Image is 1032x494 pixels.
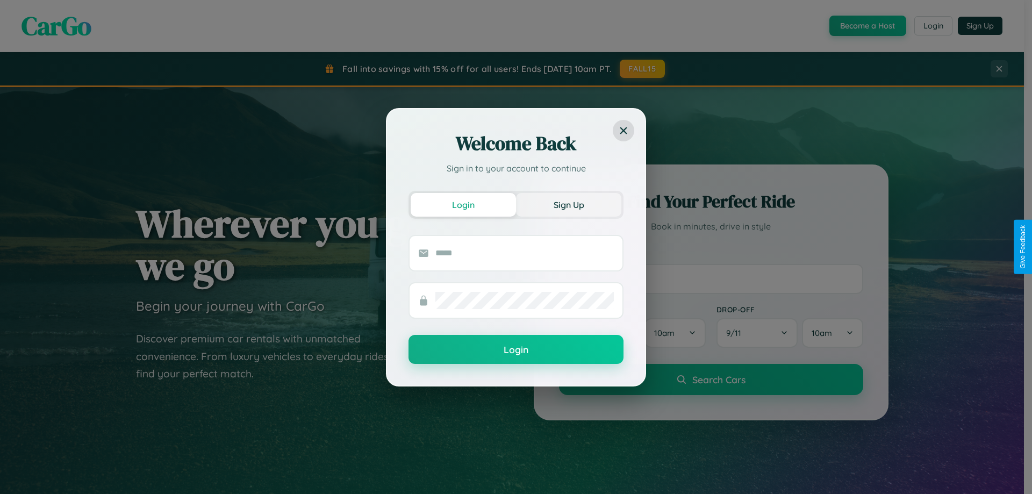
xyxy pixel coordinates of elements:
[408,162,623,175] p: Sign in to your account to continue
[1019,225,1027,269] div: Give Feedback
[408,335,623,364] button: Login
[516,193,621,217] button: Sign Up
[411,193,516,217] button: Login
[408,131,623,156] h2: Welcome Back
